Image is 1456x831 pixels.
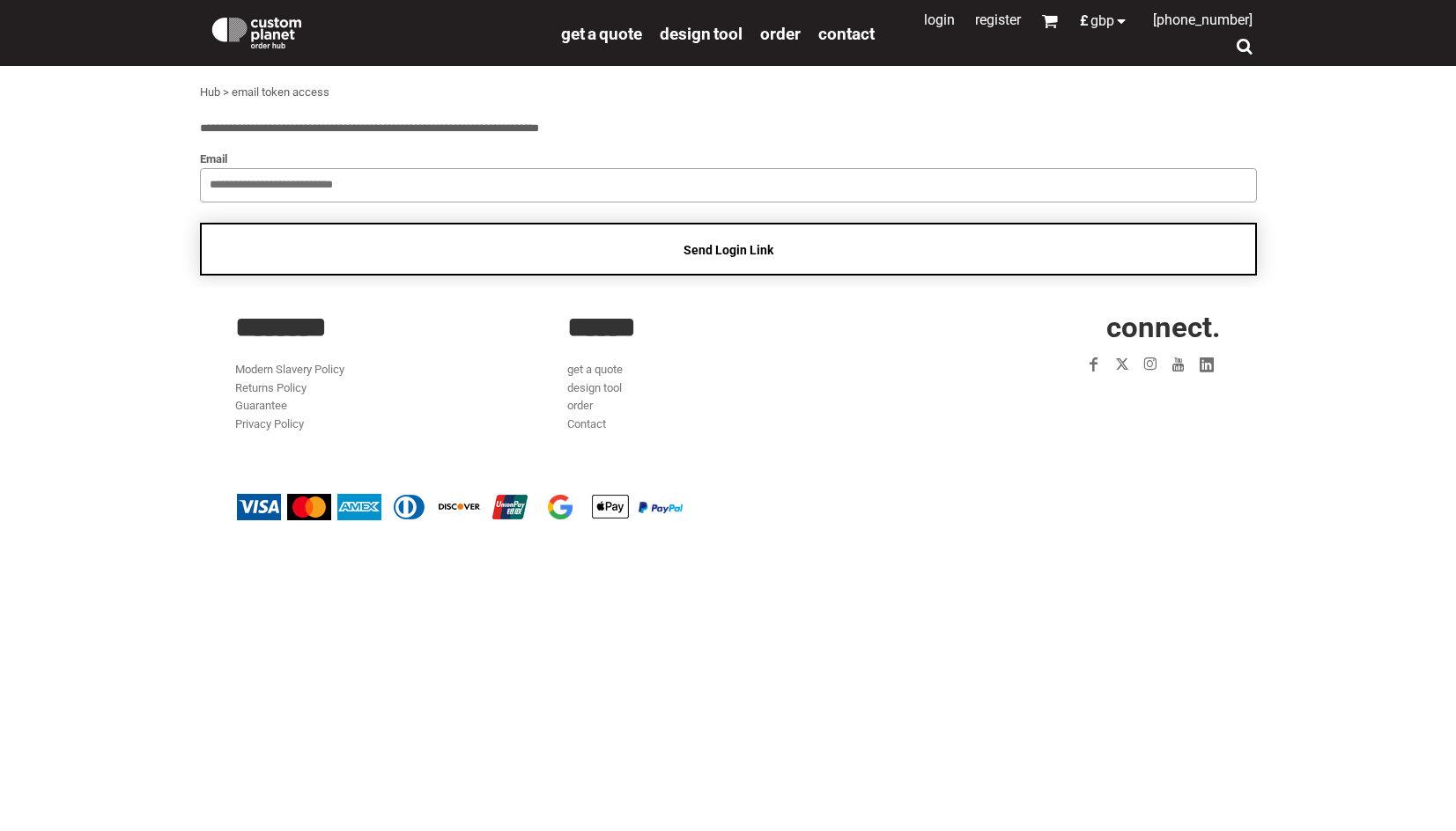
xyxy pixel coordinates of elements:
span: GBP [1090,14,1114,28]
a: Contact [567,417,606,430]
img: Diners Club [388,494,432,520]
a: Privacy Policy [235,417,304,430]
h2: CONNECT. [899,313,1221,342]
img: Visa [237,494,281,520]
img: PayPal [639,502,683,512]
span: Send Login Link [684,243,773,257]
a: get a quote [567,363,623,376]
a: Register [975,11,1021,28]
span: Contact [818,24,875,44]
img: Custom Planet [209,13,305,48]
a: design tool [660,23,743,43]
a: Login [924,11,955,28]
a: order [567,399,593,412]
span: design tool [660,24,743,44]
a: get a quote [561,23,642,43]
img: Discover [438,494,482,520]
img: Apple Pay [588,494,632,520]
a: Contact [818,23,875,43]
span: [PHONE_NUMBER] [1153,11,1253,28]
label: Email [200,149,1257,169]
a: Returns Policy [235,381,307,394]
img: American Express [337,494,381,520]
img: Google Pay [538,494,582,520]
span: get a quote [561,24,642,44]
a: Modern Slavery Policy [235,363,344,376]
a: order [760,23,801,43]
a: Custom Planet [200,4,552,57]
iframe: Customer reviews powered by Trustpilot [978,389,1221,410]
img: Mastercard [287,494,331,520]
span: order [760,24,801,44]
img: China UnionPay [488,494,532,520]
a: Hub [200,85,220,99]
div: email token access [232,84,329,102]
div: > [223,84,229,102]
a: Guarantee [235,399,287,412]
span: £ [1080,14,1090,28]
a: design tool [567,381,622,394]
